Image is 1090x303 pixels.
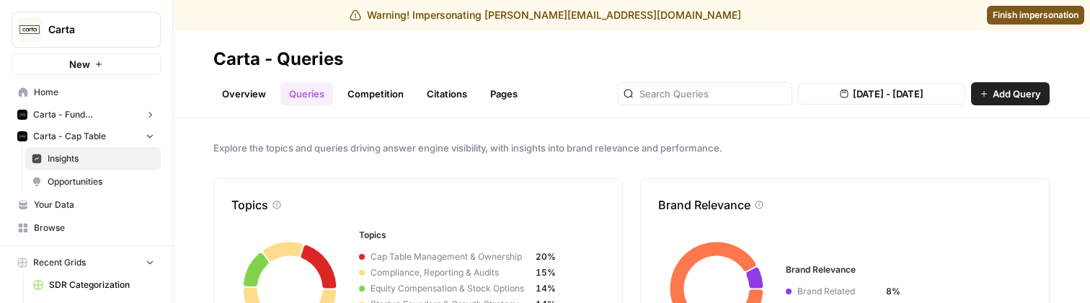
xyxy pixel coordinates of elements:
h3: Topics [359,229,601,242]
a: Your Data [12,193,161,216]
button: Add Query [971,82,1050,105]
span: Carta - Fund Administration [33,108,139,121]
span: Compliance, Reporting & Audits [365,266,536,279]
h3: Brand Relevance [786,263,1028,276]
div: Warning! Impersonating [PERSON_NAME][EMAIL_ADDRESS][DOMAIN_NAME] [350,8,741,22]
span: Carta - Cap Table [33,130,106,143]
span: Finish impersonation [993,9,1078,22]
img: Carta Logo [17,17,43,43]
a: Browse [12,216,161,240]
a: Home [12,81,161,104]
button: Carta - Cap Table [12,126,161,147]
img: c35yeiwf0qjehltklbh57st2xhbo [17,110,27,120]
a: Opportunities [25,170,161,193]
span: 14% [536,282,556,295]
span: Home [34,86,154,99]
p: Brand Relevance [658,196,750,214]
input: Search Queries [639,87,786,101]
img: c35yeiwf0qjehltklbh57st2xhbo [17,131,27,141]
a: Citations [418,82,476,105]
span: [DATE] - [DATE] [853,87,923,101]
a: Overview [213,82,275,105]
span: SDR Categorization [49,278,154,291]
span: Opportunities [48,175,154,188]
span: Cap Table Management & Ownership [365,250,536,263]
span: Insights [48,152,154,165]
span: Brand Related [792,285,880,298]
span: 15% [536,266,556,279]
span: Recent Grids [33,256,86,269]
a: Insights [25,147,161,170]
a: SDR Categorization [27,273,161,297]
a: Competition [339,82,412,105]
span: Carta [48,22,136,37]
button: New [12,53,161,75]
span: Add Query [993,87,1041,101]
span: New [69,57,90,71]
p: Topics [231,196,268,214]
span: Equity Compensation & Stock Options [365,282,536,295]
span: Explore the topics and queries driving answer engine visibility, with insights into brand relevan... [213,141,1050,155]
a: Pages [482,82,526,105]
button: Workspace: Carta [12,12,161,48]
span: Your Data [34,198,154,211]
span: Browse [34,221,154,234]
div: Carta - Queries [213,48,343,71]
button: Carta - Fund Administration [12,104,161,126]
span: 20% [536,250,556,263]
span: 8% [880,285,900,298]
a: Queries [280,82,333,105]
button: [DATE] - [DATE] [798,83,965,105]
a: Finish impersonation [987,6,1084,25]
button: Recent Grids [12,252,161,273]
